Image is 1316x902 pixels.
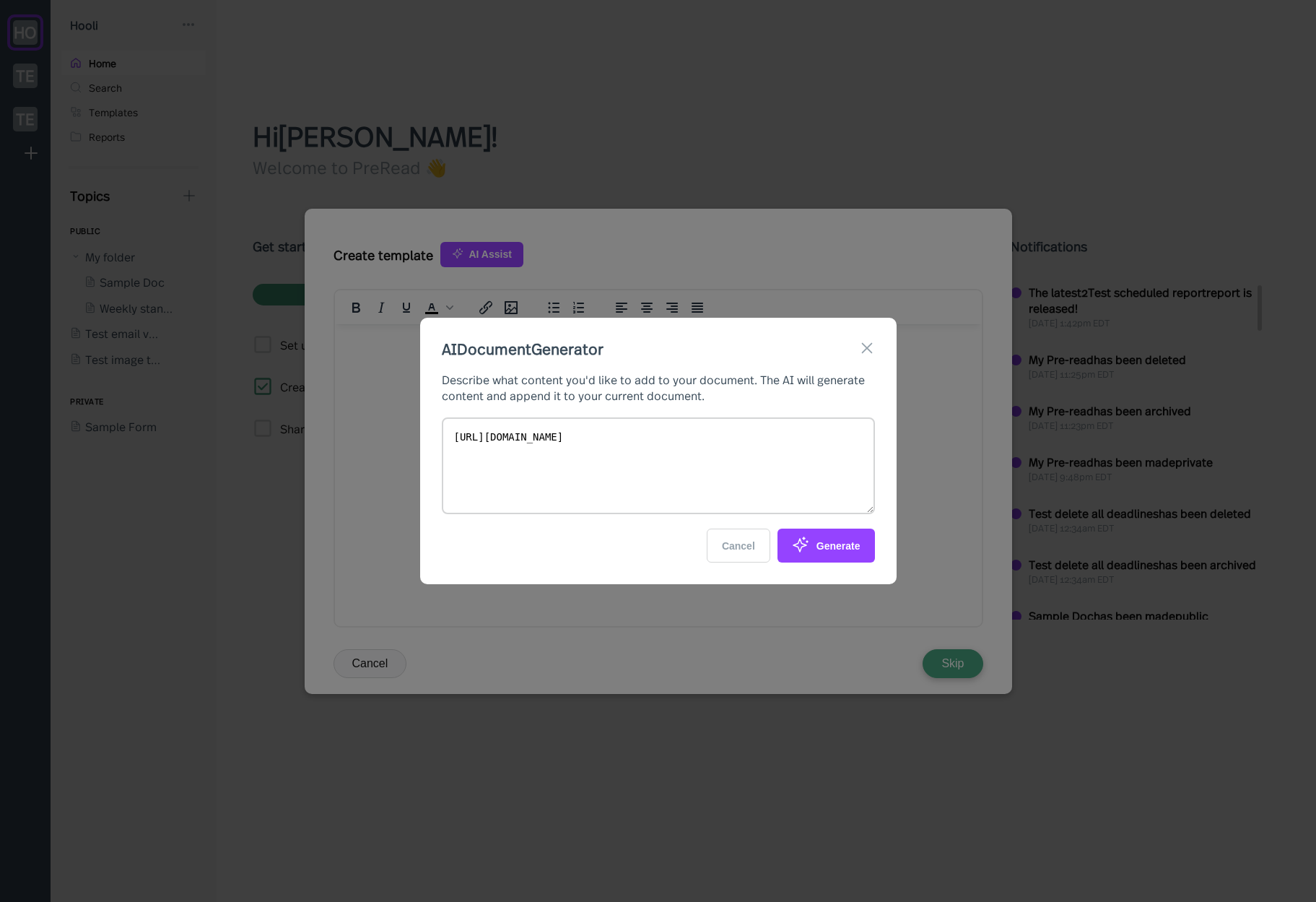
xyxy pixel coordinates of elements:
div: AI Document Generator [442,339,603,357]
textarea: [URL][DOMAIN_NAME] [442,417,875,514]
button: Generate [777,529,875,563]
div: Generate [792,536,860,555]
button: Cancel [707,529,770,563]
p: Describe what content you'd like to add to your document. The AI will generate content and append... [442,371,875,403]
